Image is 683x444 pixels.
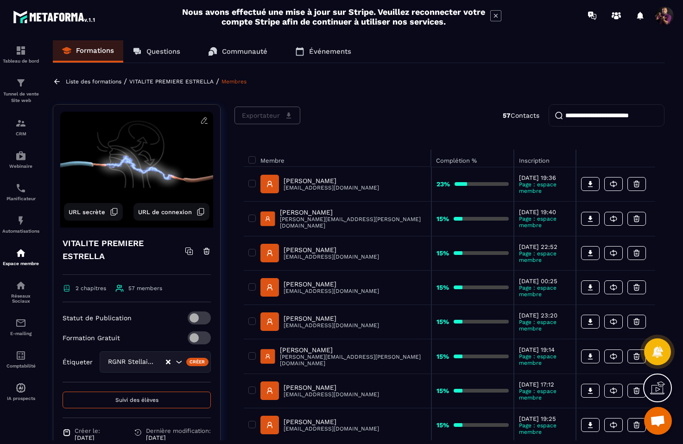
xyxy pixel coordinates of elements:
[138,209,192,216] span: URL de connexion
[123,40,190,63] a: Questions
[2,38,39,70] a: formationformationTableau de bord
[146,427,211,434] span: Dernière modification:
[221,78,247,85] a: Membres
[260,346,426,367] a: [PERSON_NAME][PERSON_NAME][EMAIL_ADDRESS][PERSON_NAME][DOMAIN_NAME]
[280,346,427,354] p: [PERSON_NAME]
[15,215,26,226] img: automations
[2,196,39,201] p: Planificateur
[519,285,571,298] p: Page : espace membre
[260,175,379,193] a: [PERSON_NAME][EMAIL_ADDRESS][DOMAIN_NAME]
[75,427,100,434] span: Créer le:
[64,203,123,221] button: URL secrète
[284,246,379,254] p: [PERSON_NAME]
[2,164,39,169] p: Webinaire
[2,241,39,273] a: automationsautomationsEspace membre
[2,176,39,208] a: schedulerschedulerPlanificateur
[519,422,571,435] p: Page : espace membre
[2,273,39,311] a: social-networksocial-networkRéseaux Sociaux
[436,387,449,394] strong: 15%
[15,183,26,194] img: scheduler
[431,150,514,167] th: Complétion %
[260,244,379,262] a: [PERSON_NAME][EMAIL_ADDRESS][DOMAIN_NAME]
[260,278,379,297] a: [PERSON_NAME][EMAIL_ADDRESS][DOMAIN_NAME]
[280,216,427,229] p: [PERSON_NAME][EMAIL_ADDRESS][PERSON_NAME][DOMAIN_NAME]
[15,45,26,56] img: formation
[106,357,156,367] span: RGNR Stellaire
[15,382,26,393] img: automations
[15,317,26,329] img: email
[503,112,539,119] p: Contacts
[436,421,449,429] strong: 15%
[15,247,26,259] img: automations
[519,353,571,366] p: Page : espace membre
[76,46,114,55] p: Formations
[503,112,511,119] strong: 57
[2,91,39,104] p: Tunnel de vente Site web
[63,334,120,342] p: Formation Gratuit
[2,70,39,111] a: formationformationTunnel de vente Site web
[519,250,571,263] p: Page : espace membre
[69,209,105,216] span: URL secrète
[436,249,449,257] strong: 15%
[15,280,26,291] img: social-network
[519,174,571,181] p: [DATE] 19:36
[260,312,379,331] a: [PERSON_NAME][EMAIL_ADDRESS][DOMAIN_NAME]
[519,346,571,353] p: [DATE] 19:14
[284,184,379,191] p: [EMAIL_ADDRESS][DOMAIN_NAME]
[129,78,214,85] a: VITALITE PREMIERE ESTRELLA
[244,150,431,167] th: Membre
[63,392,211,408] button: Suivi des élèves
[156,357,165,367] input: Search for option
[2,331,39,336] p: E-mailing
[436,318,449,325] strong: 15%
[284,425,379,432] p: [EMAIL_ADDRESS][DOMAIN_NAME]
[216,77,219,86] span: /
[284,315,379,322] p: [PERSON_NAME]
[2,111,39,143] a: formationformationCRM
[2,396,39,401] p: IA prospects
[186,358,209,366] div: Créer
[519,181,571,194] p: Page : espace membre
[13,8,96,25] img: logo
[286,40,360,63] a: Événements
[644,407,672,435] a: Ouvrir le chat
[100,351,211,373] div: Search for option
[124,77,127,86] span: /
[2,343,39,375] a: accountantaccountantComptabilité
[60,112,213,228] img: background
[76,285,106,292] span: 2 chapitres
[166,359,171,366] button: Clear Selected
[15,77,26,89] img: formation
[15,150,26,161] img: automations
[199,40,277,63] a: Communauté
[15,350,26,361] img: accountant
[146,47,180,56] p: Questions
[309,47,351,56] p: Événements
[519,209,571,216] p: [DATE] 19:40
[66,78,121,85] a: Liste des formations
[519,243,571,250] p: [DATE] 22:52
[2,311,39,343] a: emailemailE-mailing
[222,47,267,56] p: Communauté
[63,314,132,322] p: Statut de Publication
[519,216,571,228] p: Page : espace membre
[280,354,427,367] p: [PERSON_NAME][EMAIL_ADDRESS][PERSON_NAME][DOMAIN_NAME]
[519,388,571,401] p: Page : espace membre
[514,150,576,167] th: Inscription
[436,353,449,360] strong: 15%
[2,293,39,304] p: Réseaux Sociaux
[519,319,571,332] p: Page : espace membre
[260,209,426,229] a: [PERSON_NAME][PERSON_NAME][EMAIL_ADDRESS][PERSON_NAME][DOMAIN_NAME]
[284,254,379,260] p: [EMAIL_ADDRESS][DOMAIN_NAME]
[2,363,39,368] p: Comptabilité
[2,58,39,63] p: Tableau de bord
[2,143,39,176] a: automationsautomationsWebinaire
[436,284,449,291] strong: 15%
[519,278,571,285] p: [DATE] 00:25
[284,418,379,425] p: [PERSON_NAME]
[15,118,26,129] img: formation
[63,237,185,263] h4: VITALITE PREMIERE ESTRELLA
[115,397,158,403] span: Suivi des élèves
[128,285,162,292] span: 57 members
